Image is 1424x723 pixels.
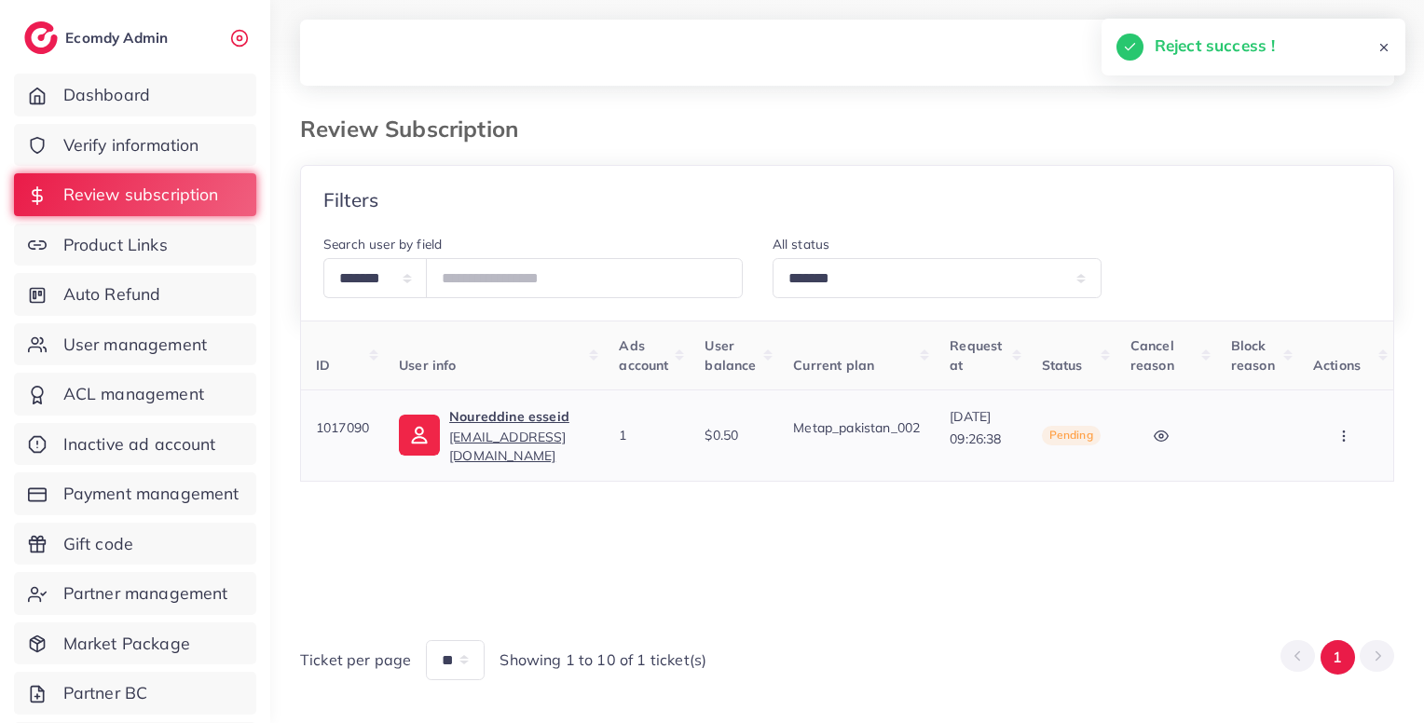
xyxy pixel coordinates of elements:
[14,173,256,216] a: Review subscription
[705,426,763,444] div: $0.50
[793,357,874,374] span: Current plan
[500,649,706,671] span: Showing 1 to 10 of 1 ticket(s)
[300,116,533,143] h3: Review Subscription
[399,415,440,456] img: ic-user-info.36bf1079.svg
[63,681,148,705] span: Partner BC
[1313,357,1361,374] span: Actions
[63,183,219,207] span: Review subscription
[1231,337,1275,373] span: Block reason
[950,337,1002,373] span: Request at
[1321,640,1355,675] button: Go to page 1
[63,482,240,506] span: Payment management
[14,472,256,515] a: Payment management
[63,382,204,406] span: ACL management
[63,581,228,606] span: Partner management
[63,282,161,307] span: Auto Refund
[63,333,207,357] span: User management
[14,373,256,416] a: ACL management
[705,337,756,373] span: User balance
[619,426,675,444] div: 1
[323,235,442,253] label: Search user by field
[950,405,1011,450] p: [DATE] 09:26:38
[1280,640,1394,675] ul: Pagination
[14,323,256,366] a: User management
[14,273,256,316] a: Auto Refund
[300,649,411,671] span: Ticket per page
[449,429,566,464] span: [EMAIL_ADDRESS][DOMAIN_NAME]
[1130,337,1174,373] span: Cancel reason
[1155,34,1276,58] h5: Reject success !
[619,337,668,373] span: Ads account
[63,432,216,457] span: Inactive ad account
[24,21,172,54] a: logoEcomdy Admin
[316,416,369,439] p: 1017090
[63,133,199,157] span: Verify information
[323,188,378,211] h4: Filters
[14,224,256,266] a: Product Links
[63,83,150,107] span: Dashboard
[449,405,589,466] a: Noureddine esseid[EMAIL_ADDRESS][DOMAIN_NAME]
[1042,426,1101,446] span: Pending
[65,29,172,47] h2: Ecomdy Admin
[14,423,256,466] a: Inactive ad account
[793,416,920,439] p: Metap_pakistan_002
[63,233,168,257] span: Product Links
[24,21,58,54] img: logo
[1042,357,1083,374] span: Status
[14,124,256,167] a: Verify information
[14,572,256,615] a: Partner management
[399,357,456,374] span: User info
[316,357,330,374] span: ID
[14,672,256,715] a: Partner BC
[63,532,133,556] span: Gift code
[773,235,830,253] label: All status
[14,523,256,566] a: Gift code
[63,632,190,656] span: Market Package
[14,622,256,665] a: Market Package
[14,74,256,116] a: Dashboard
[449,405,589,428] p: Noureddine esseid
